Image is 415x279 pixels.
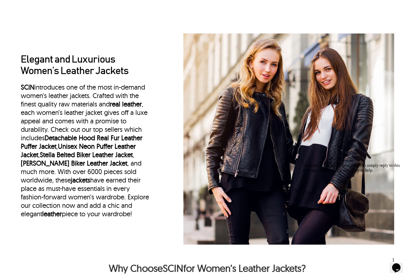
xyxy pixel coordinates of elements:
div: introduces one of the most in-demand women’s leather jackets. Crafted with the finest quality raw... [21,83,152,218]
iframe: chat widget [300,161,409,252]
a: Unisex Neon Puffer Leather Jacket [21,142,136,159]
div: Welcome to our site, if you need help simply reply to this message, we are online and ready to help. [2,2,111,12]
a: SCIN [21,83,34,91]
iframe: chat widget [390,255,409,273]
a: Stella Belted Biker Leather Jacket [40,151,133,159]
a: [PERSON_NAME] Biker Leather Jacket [21,159,127,167]
span: Welcome to our site, if you need help simply reply to this message, we are online and ready to help. [2,2,100,12]
a: Detachable Hood Real Fur Leather Puffer Jacket [21,134,142,151]
a: leather [42,210,62,218]
img: elegant-and-luxurious-womens-leather-jackets.jpg [183,33,394,245]
h2: Elegant and Luxurious Women’s Leather Jackets [21,54,152,77]
a: jackets [71,176,90,184]
a: SCIN [163,262,183,274]
a: real leather [110,100,142,108]
h3: Why Choose for Women’s Leather Jackets? [21,262,394,274]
